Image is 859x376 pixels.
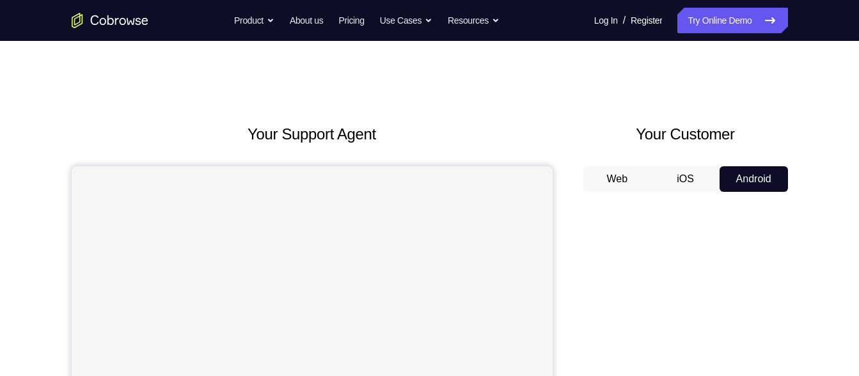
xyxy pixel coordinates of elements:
button: Resources [448,8,500,33]
span: / [623,13,626,28]
button: Android [720,166,788,192]
button: Use Cases [380,8,432,33]
a: Go to the home page [72,13,148,28]
a: Register [631,8,662,33]
h2: Your Customer [583,123,788,146]
button: iOS [651,166,720,192]
h2: Your Support Agent [72,123,553,146]
button: Product [234,8,274,33]
a: Try Online Demo [677,8,787,33]
button: Web [583,166,652,192]
a: About us [290,8,323,33]
a: Log In [594,8,618,33]
a: Pricing [338,8,364,33]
